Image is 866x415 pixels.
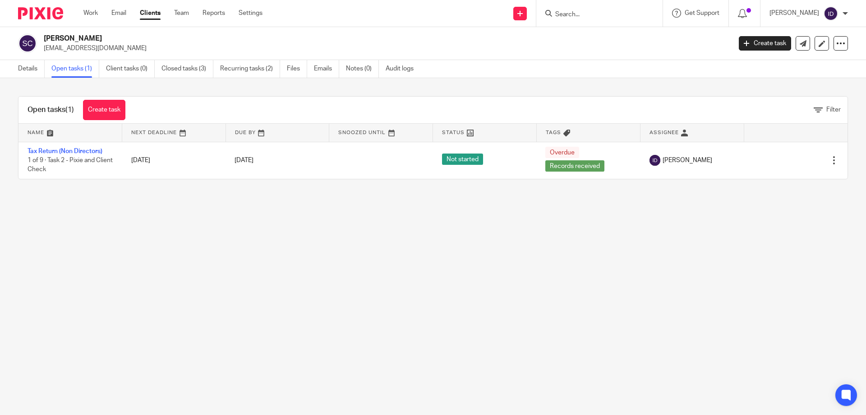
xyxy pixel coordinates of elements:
a: Open tasks (1) [51,60,99,78]
a: Emails [314,60,339,78]
p: [PERSON_NAME] [769,9,819,18]
span: Overdue [545,147,579,158]
a: Create task [739,36,791,51]
span: Get Support [685,10,719,16]
h2: [PERSON_NAME] [44,34,589,43]
a: Files [287,60,307,78]
a: Reports [203,9,225,18]
span: Not started [442,154,483,165]
a: Work [83,9,98,18]
a: Client tasks (0) [106,60,155,78]
span: 1 of 9 · Task 2 - Pixie and Client Check [28,157,113,173]
a: Tax Return (Non Directors) [28,148,102,154]
a: Create task [83,100,125,120]
td: [DATE] [122,142,226,179]
a: Details [18,60,45,78]
input: Search [554,11,636,19]
span: Filter [826,107,841,113]
span: [DATE] [235,157,253,163]
img: svg%3E [18,34,37,53]
span: Records received [545,160,604,172]
a: Closed tasks (3) [161,60,213,78]
span: Status [442,130,465,135]
a: Clients [140,9,161,18]
a: Audit logs [386,60,420,78]
a: Settings [239,9,263,18]
p: [EMAIL_ADDRESS][DOMAIN_NAME] [44,44,725,53]
a: Team [174,9,189,18]
span: [PERSON_NAME] [663,156,712,165]
span: Snoozed Until [338,130,386,135]
span: (1) [65,106,74,113]
span: Tags [546,130,561,135]
h1: Open tasks [28,105,74,115]
a: Email [111,9,126,18]
img: svg%3E [824,6,838,21]
a: Recurring tasks (2) [220,60,280,78]
a: Notes (0) [346,60,379,78]
img: Pixie [18,7,63,19]
img: svg%3E [649,155,660,166]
